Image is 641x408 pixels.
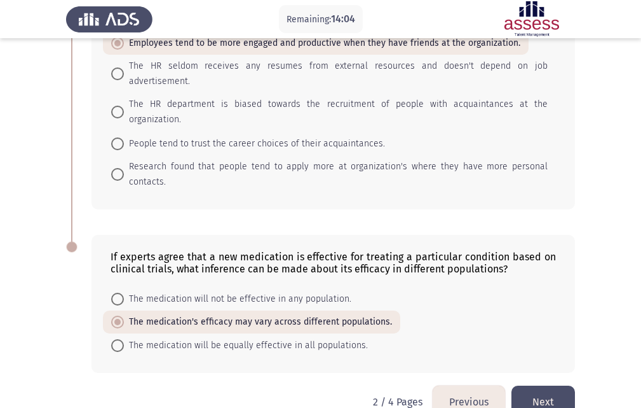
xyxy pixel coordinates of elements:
[124,314,392,330] span: The medication's efficacy may vary across different populations.
[331,13,355,25] span: 14:04
[124,136,385,151] span: People tend to trust the career choices of their acquaintances.
[111,251,556,275] div: If experts agree that a new medication is effective for treating a particular condition based on ...
[66,1,152,37] img: Assess Talent Management logo
[124,292,351,307] span: The medication will not be effective in any population.
[124,159,548,190] span: Research found that people tend to apply more at organization's where they have more personal con...
[124,97,548,127] span: The HR department is biased towards the recruitment of people with acquaintances at the organizat...
[373,396,422,408] p: 2 / 4 Pages
[287,11,355,27] p: Remaining:
[124,338,368,353] span: The medication will be equally effective in all populations.
[124,59,548,89] span: The HR seldom receives any resumes from external resources and doesn't depend on job advertisement.
[124,36,520,51] span: Employees tend to be more engaged and productive when they have friends at the organization.
[489,1,575,37] img: Assessment logo of ASSESS Focus 4 Module Assessment (EN/AR) (Advanced - IB)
